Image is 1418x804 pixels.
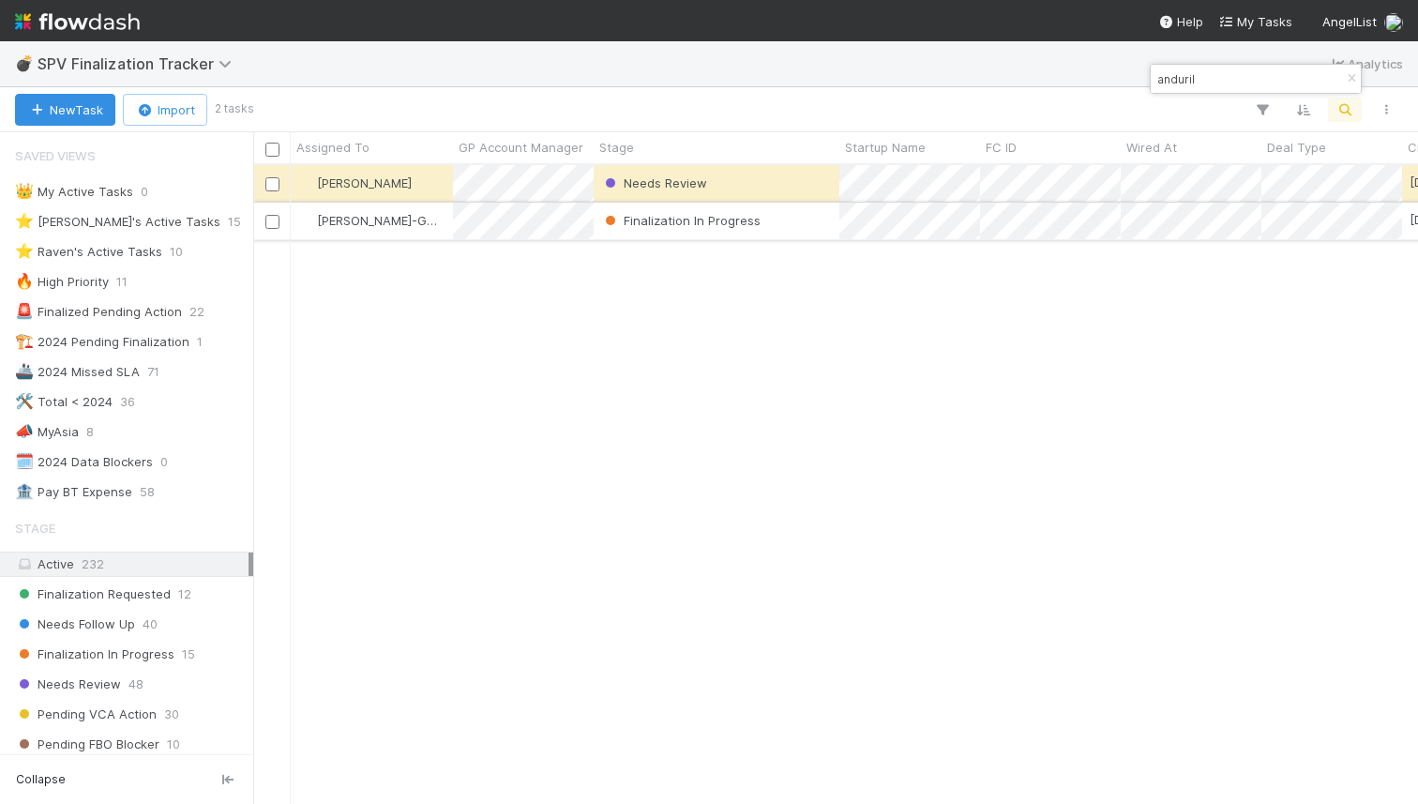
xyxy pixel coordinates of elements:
span: 15 [182,643,195,666]
span: Deal Type [1267,138,1326,157]
span: 🛠️ [15,393,34,409]
span: Needs Follow Up [15,613,135,636]
span: 1 [197,330,203,354]
span: 💣 [15,55,34,71]
span: Pending VCA Action [15,703,157,726]
span: Assigned To [296,138,370,157]
div: 2024 Missed SLA [15,360,140,384]
span: 👑 [15,183,34,199]
span: 12 [178,583,191,606]
span: Stage [599,138,634,157]
div: High Priority [15,270,109,294]
span: 0 [141,180,148,204]
img: avatar_d2b43477-63dc-4e62-be5b-6fdd450c05a1.png [1384,13,1403,32]
span: 📣 [15,423,34,439]
a: Analytics [1329,53,1403,75]
span: 30 [164,703,179,726]
span: 🏦 [15,483,34,499]
span: 232 [82,556,104,571]
span: My Tasks [1218,14,1292,29]
img: avatar_45aa71e2-cea6-4b00-9298-a0421aa61a2d.png [299,213,314,228]
span: Collapse [16,771,66,788]
span: 🚢 [15,363,34,379]
div: My Active Tasks [15,180,133,204]
div: Active [15,553,249,576]
span: GP Account Manager [459,138,583,157]
span: Finalization In Progress [15,643,174,666]
span: 71 [147,360,159,384]
div: 2024 Data Blockers [15,450,153,474]
span: Stage [15,509,55,547]
span: 48 [128,673,143,696]
span: Pending FBO Blocker [15,733,159,756]
div: [PERSON_NAME]'s Active Tasks [15,210,220,234]
div: MyAsia [15,420,79,444]
span: Wired At [1126,138,1177,157]
span: Finalization In Progress [624,213,761,228]
span: Startup Name [845,138,926,157]
span: AngelList [1322,14,1377,29]
span: 36 [120,390,135,414]
div: 2024 Pending Finalization [15,330,189,354]
span: 10 [170,240,183,264]
div: Pay BT Expense [15,480,132,504]
span: 🚨 [15,303,34,319]
button: NewTask [15,94,115,126]
span: 10 [167,733,180,756]
span: Saved Views [15,137,96,174]
input: Search... [1154,68,1341,90]
span: 22 [189,300,204,324]
span: 15 [228,210,241,234]
input: Toggle Row Selected [265,177,279,191]
span: Finalization Requested [15,583,171,606]
button: Import [123,94,207,126]
span: 🔥 [15,273,34,289]
input: Toggle All Rows Selected [265,143,279,157]
span: 8 [86,420,94,444]
img: logo-inverted-e16ddd16eac7371096b0.svg [15,6,140,38]
span: 🏗️ [15,333,34,349]
span: ⭐ [15,243,34,259]
div: Help [1158,12,1203,31]
input: Toggle Row Selected [265,215,279,229]
span: [PERSON_NAME]-Gayob [317,213,456,228]
span: FC ID [986,138,1017,157]
div: Raven's Active Tasks [15,240,162,264]
span: ⭐ [15,213,34,229]
span: 58 [140,480,155,504]
span: 11 [116,270,128,294]
span: SPV Finalization Tracker [38,54,241,73]
img: avatar_b467e446-68e1-4310-82a7-76c532dc3f4b.png [299,175,314,190]
span: 40 [143,613,158,636]
span: 0 [160,450,168,474]
div: Total < 2024 [15,390,113,414]
small: 2 tasks [215,100,254,117]
span: Needs Review [15,673,121,696]
span: Needs Review [624,175,707,190]
span: 🗓️ [15,453,34,469]
div: Finalized Pending Action [15,300,182,324]
span: [PERSON_NAME] [317,175,412,190]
